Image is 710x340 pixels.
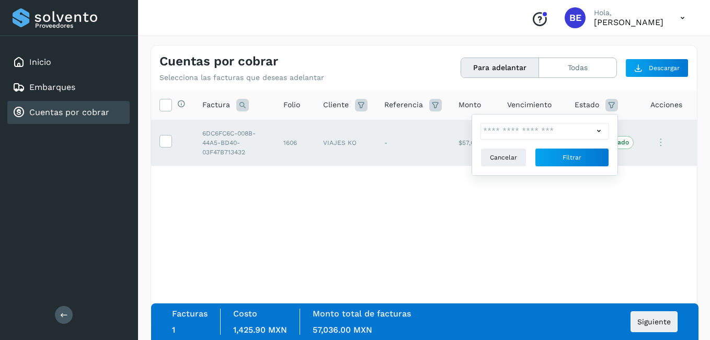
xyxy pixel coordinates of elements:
p: Hola, [594,8,663,17]
label: Facturas [172,309,208,319]
div: Embarques [7,76,130,99]
a: Inicio [29,57,51,67]
span: Acciones [650,99,682,110]
span: Vencimiento [507,99,552,110]
h4: Cuentas por cobrar [159,54,278,69]
span: Monto [459,99,481,110]
p: Selecciona las facturas que deseas adelantar [159,73,324,82]
button: Todas [539,58,616,77]
span: Folio [283,99,300,110]
div: Inicio [7,51,130,74]
a: Cuentas por cobrar [29,107,109,117]
td: - [376,120,450,165]
span: Factura [202,99,230,110]
span: 57,036.00 MXN [313,325,372,335]
p: Proveedores [35,22,125,29]
span: Cliente [323,99,349,110]
span: Estado [575,99,599,110]
p: BEATRIZ EUGENIA CERVANTES DOMINGUEZ [594,17,663,27]
label: Costo [233,309,257,319]
a: Embarques [29,82,75,92]
td: 6DC6FC6C-008B-44A5-BD40-03F47B713432 [194,120,275,165]
td: 1606 [275,120,315,165]
button: Para adelantar [461,58,539,77]
div: Cuentas por cobrar [7,101,130,124]
span: 1 [172,325,175,335]
td: $57,036.00 [450,120,499,165]
span: Siguiente [637,318,671,325]
button: Descargar [625,59,689,77]
label: Monto total de facturas [313,309,411,319]
span: Descargar [649,63,680,73]
span: 1,425.90 MXN [233,325,287,335]
span: Referencia [384,99,423,110]
button: Siguiente [631,311,678,332]
td: VIAJES KO [315,120,376,165]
